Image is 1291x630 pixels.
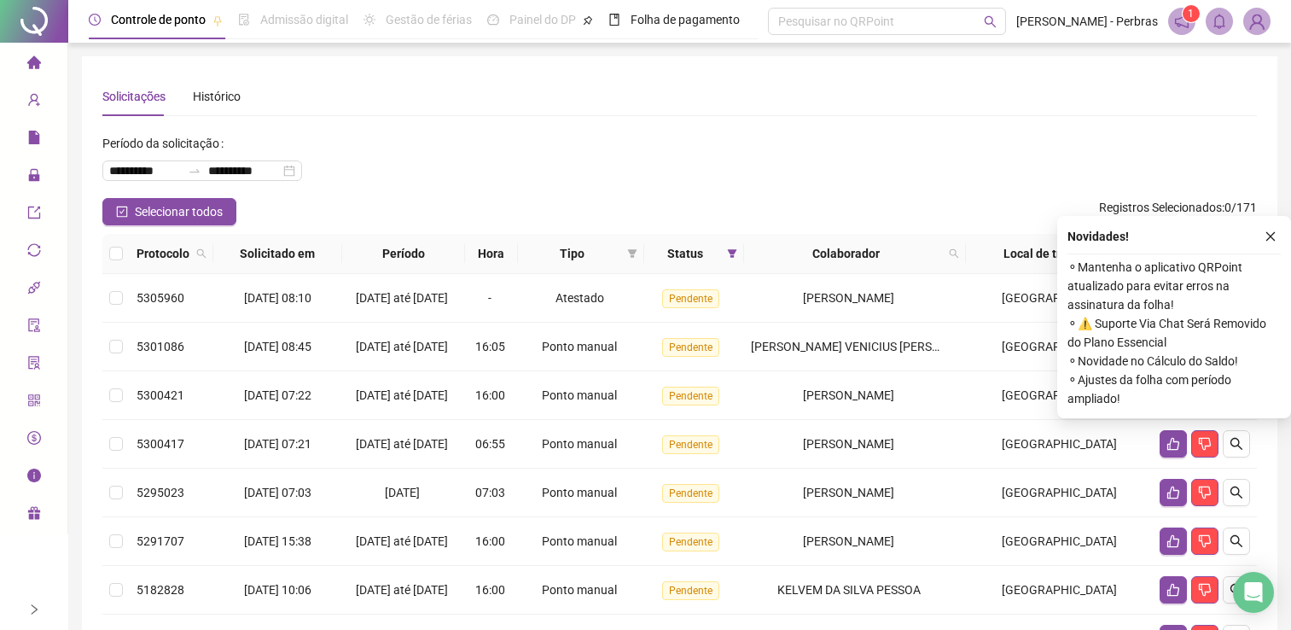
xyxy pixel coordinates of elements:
span: 5305960 [137,291,184,305]
span: Pendente [662,387,719,405]
span: pushpin [583,15,593,26]
span: [PERSON_NAME] [803,291,894,305]
span: : 0 / 171 [1099,198,1257,225]
span: swap-right [188,164,201,178]
span: [DATE] até [DATE] [356,388,448,402]
span: [DATE] até [DATE] [356,340,448,353]
span: dislike [1198,534,1212,548]
span: filter [627,248,637,259]
span: ⚬ Novidade no Cálculo do Saldo! [1067,352,1281,370]
span: search [1230,486,1243,499]
span: qrcode [27,386,41,420]
span: dislike [1198,437,1212,451]
span: 16:00 [475,388,505,402]
span: 16:05 [475,340,505,353]
span: 07:03 [475,486,505,499]
span: 5291707 [137,534,184,548]
span: export [27,198,41,232]
span: [PERSON_NAME] [803,534,894,548]
span: - [488,291,491,305]
span: dollar [27,423,41,458]
span: Registros Selecionados [1099,201,1222,214]
span: Admissão digital [260,13,348,26]
span: info-circle [27,461,41,495]
td: [GEOGRAPHIC_DATA] [966,566,1153,615]
span: [DATE] 10:06 [244,583,311,597]
span: Pendente [662,289,719,308]
span: clock-circle [89,14,101,26]
span: audit [27,311,41,345]
span: Ponto manual [542,340,617,353]
span: [DATE] até [DATE] [356,437,448,451]
span: Pendente [662,338,719,357]
td: [GEOGRAPHIC_DATA] [966,469,1153,517]
span: Pendente [662,581,719,600]
span: [PERSON_NAME] - Perbras [1016,12,1158,31]
span: filter [727,248,737,259]
span: search [193,241,210,266]
span: like [1166,486,1180,499]
span: dislike [1198,583,1212,597]
span: like [1166,534,1180,548]
span: [PERSON_NAME] [803,486,894,499]
span: Ponto manual [542,486,617,499]
span: [DATE] até [DATE] [356,583,448,597]
span: Ponto manual [542,534,617,548]
span: [DATE] 07:03 [244,486,311,499]
span: [DATE] 07:21 [244,437,311,451]
span: Pendente [662,484,719,503]
span: api [27,273,41,307]
span: 1 [1188,8,1194,20]
span: 5301086 [137,340,184,353]
span: search [1230,437,1243,451]
th: Solicitado em [213,234,342,274]
span: Pendente [662,435,719,454]
span: close [1265,230,1276,242]
span: filter [724,241,741,266]
div: Solicitações [102,87,166,106]
span: Selecionar todos [135,202,223,221]
span: [DATE] 08:45 [244,340,311,353]
span: file-done [238,14,250,26]
td: [GEOGRAPHIC_DATA] [966,323,1153,371]
span: [DATE] 08:10 [244,291,311,305]
span: Atestado [555,291,604,305]
span: [DATE] [385,486,420,499]
span: notification [1174,14,1189,29]
span: search [196,248,206,259]
th: Hora [465,234,518,274]
span: Pendente [662,533,719,551]
span: lock [27,160,41,195]
span: Painel do DP [509,13,576,26]
span: Controle de ponto [111,13,206,26]
span: like [1166,583,1180,597]
span: user-add [27,85,41,120]
span: [PERSON_NAME] VENICIUS [PERSON_NAME] [751,340,991,353]
span: check-square [116,206,128,218]
span: search [945,241,962,266]
span: 16:00 [475,583,505,597]
span: Novidades ! [1067,227,1129,246]
div: Histórico [193,87,241,106]
span: to [188,164,201,178]
td: [GEOGRAPHIC_DATA] [966,517,1153,566]
span: 5300417 [137,437,184,451]
span: search [1230,534,1243,548]
span: sun [363,14,375,26]
span: Colaborador [751,244,942,263]
label: Período da solicitação [102,130,230,157]
div: Open Intercom Messenger [1233,572,1274,613]
span: 5182828 [137,583,184,597]
span: search [1230,583,1243,597]
span: [DATE] 07:22 [244,388,311,402]
span: 06:55 [475,437,505,451]
span: [PERSON_NAME] [803,437,894,451]
span: [DATE] 15:38 [244,534,311,548]
span: gift [27,499,41,533]
span: search [949,248,959,259]
span: Ponto manual [542,437,617,451]
span: bell [1212,14,1227,29]
span: search [984,15,997,28]
span: Ponto manual [542,583,617,597]
span: Protocolo [137,244,189,263]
